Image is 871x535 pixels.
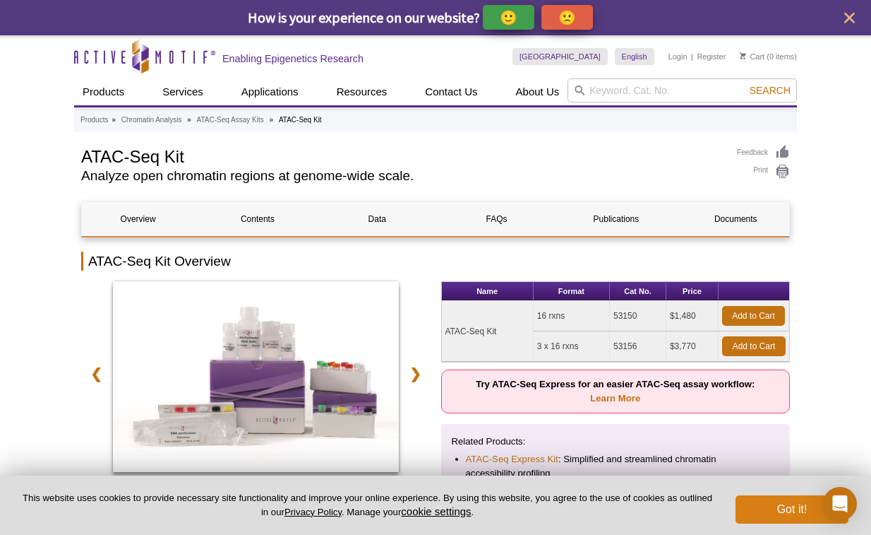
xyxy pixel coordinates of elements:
a: About Us [507,78,568,105]
a: ATAC-Seq Kit [113,281,399,476]
a: ❮ [81,358,112,390]
a: Products [80,114,108,127]
a: Print [737,164,790,180]
li: ATAC-Seq Kit [279,116,322,124]
p: 🙁 [558,8,576,26]
button: Got it! [735,495,848,524]
a: ATAC-Seq Assay Kits [197,114,264,127]
td: $3,770 [666,331,719,362]
th: Price [666,282,719,301]
a: Chromatin Analysis [121,114,182,127]
h2: Analyze open chromatin regions at genome-wide scale. [81,170,723,182]
a: Feedback [737,145,790,160]
a: Overview [82,202,194,236]
li: » [187,116,191,124]
li: » [270,116,274,124]
h2: ATAC-Seq Kit Overview [81,252,790,271]
img: ATAC-Seq Kit [113,281,399,472]
span: Search [750,85,791,96]
a: Publications [560,202,672,236]
td: 3 x 16 rxns [534,331,610,362]
a: Documents [680,202,792,236]
li: : Simplified and streamlined chromatin accessibility profiling [466,452,766,481]
button: cookie settings [401,505,471,517]
a: Privacy Policy [284,507,342,517]
a: Data [321,202,433,236]
a: Services [154,78,212,105]
td: 16 rxns [534,301,610,331]
a: ATAC-Seq Express Kit [466,452,558,466]
a: Contents [201,202,313,236]
a: Add to Cart [722,336,786,356]
a: Register [697,52,726,61]
div: Open Intercom Messenger [823,487,857,521]
a: Contact Us [416,78,486,105]
td: 53150 [610,301,666,331]
th: Cat No. [610,282,666,301]
span: How is your experience on our website? [248,8,480,26]
th: Format [534,282,610,301]
a: Applications [233,78,307,105]
a: Products [74,78,133,105]
button: close [841,9,858,27]
h1: ATAC-Seq Kit [81,145,723,166]
button: Search [745,84,795,97]
a: Resources [328,78,396,105]
a: FAQs [440,202,553,236]
a: Login [668,52,687,61]
a: Add to Cart [722,306,785,326]
p: 🙂 [500,8,517,26]
li: » [112,116,116,124]
td: ATAC-Seq Kit [442,301,534,362]
a: Learn More [590,393,640,404]
a: English [615,48,654,65]
td: $1,480 [666,301,719,331]
p: Related Products: [452,435,780,449]
img: Your Cart [740,52,746,59]
a: Cart [740,52,764,61]
li: (0 items) [740,48,797,65]
h2: Enabling Epigenetics Research [222,52,364,65]
p: This website uses cookies to provide necessary site functionality and improve your online experie... [23,492,712,519]
a: [GEOGRAPHIC_DATA] [512,48,608,65]
input: Keyword, Cat. No. [567,78,797,102]
a: ❯ [400,358,431,390]
strong: Try ATAC-Seq Express for an easier ATAC-Seq assay workflow: [476,379,755,404]
th: Name [442,282,534,301]
td: 53156 [610,331,666,362]
li: | [691,48,693,65]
